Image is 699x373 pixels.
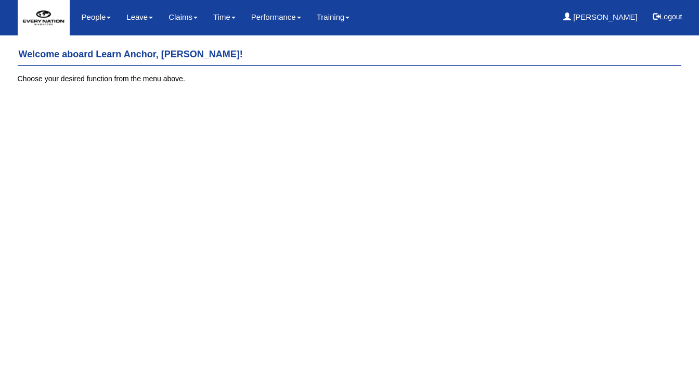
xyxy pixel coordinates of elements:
a: People [82,5,111,29]
p: Choose your desired function from the menu above. [18,73,682,84]
a: [PERSON_NAME] [563,5,638,29]
img: 2Q== [18,1,70,35]
a: Performance [251,5,301,29]
iframe: chat widget [655,331,689,363]
a: Leave [126,5,153,29]
button: Logout [645,4,690,29]
a: Claims [169,5,198,29]
a: Training [317,5,350,29]
h4: Welcome aboard Learn Anchor, [PERSON_NAME]! [18,44,682,66]
a: Time [213,5,236,29]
